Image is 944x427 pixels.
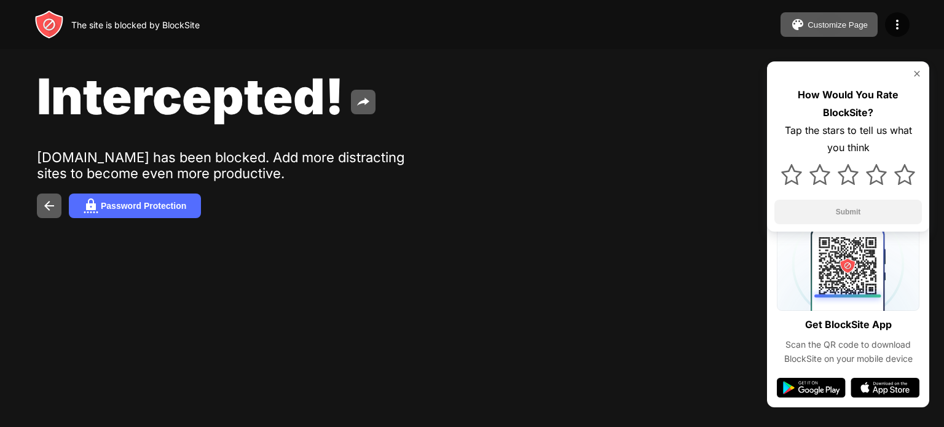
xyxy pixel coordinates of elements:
div: Scan the QR code to download BlockSite on your mobile device [777,338,919,366]
div: How Would You Rate BlockSite? [774,86,922,122]
img: star.svg [838,164,859,185]
div: The site is blocked by BlockSite [71,20,200,30]
img: password.svg [84,198,98,213]
img: pallet.svg [790,17,805,32]
div: Get BlockSite App [805,316,892,334]
img: menu-icon.svg [890,17,905,32]
button: Submit [774,200,922,224]
button: Password Protection [69,194,201,218]
img: back.svg [42,198,57,213]
img: header-logo.svg [34,10,64,39]
div: Password Protection [101,201,186,211]
div: [DOMAIN_NAME] has been blocked. Add more distracting sites to become even more productive. [37,149,417,181]
div: Customize Page [808,20,868,29]
button: Customize Page [781,12,878,37]
img: star.svg [894,164,915,185]
img: app-store.svg [851,378,919,398]
img: star.svg [809,164,830,185]
img: share.svg [356,95,371,109]
img: star.svg [866,164,887,185]
span: Intercepted! [37,66,344,126]
img: rate-us-close.svg [912,69,922,79]
img: star.svg [781,164,802,185]
img: google-play.svg [777,378,846,398]
div: Tap the stars to tell us what you think [774,122,922,157]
